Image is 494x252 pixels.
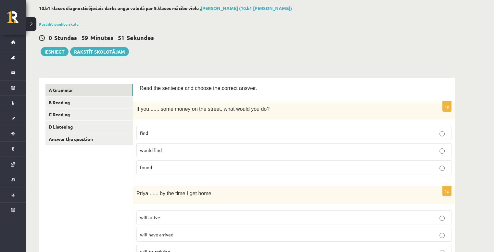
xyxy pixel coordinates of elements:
button: Iesniegt [41,47,69,56]
input: find [439,131,445,136]
span: will arrive [140,214,160,220]
span: Priya ...... by the time I get home [136,191,211,196]
input: found [439,166,445,171]
span: would find [140,147,162,153]
a: Rīgas 1. Tālmācības vidusskola [7,11,26,28]
p: 1p [442,186,451,196]
input: will have arrived [439,233,445,238]
span: 59 [82,34,88,41]
span: Read the sentence and choose the correct answer. [140,85,257,91]
h2: 10.b1 klases diagnosticējošais darbs angļu valodā par 9.klases mācību vielu , [39,6,455,11]
span: 51 [118,34,124,41]
span: Sekundes [127,34,154,41]
input: will arrive [439,216,445,221]
a: [PERSON_NAME] (10.b1 [PERSON_NAME]) [201,5,292,11]
span: 0 [49,34,52,41]
a: Rakstīt skolotājam [70,47,129,56]
input: would find [439,148,445,154]
a: D Listening [45,121,133,133]
a: Answer the question [45,133,133,145]
a: B Reading [45,96,133,108]
span: found [140,164,152,170]
span: will have arrived [140,232,173,237]
a: C Reading [45,108,133,120]
p: 1p [442,101,451,112]
a: A Grammar [45,84,133,96]
span: If you ...... some money on the street, what would you do? [136,106,270,112]
span: Minūtes [90,34,113,41]
span: find [140,130,148,136]
a: Parādīt punktu skalu [39,21,79,27]
span: Stundas [54,34,77,41]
